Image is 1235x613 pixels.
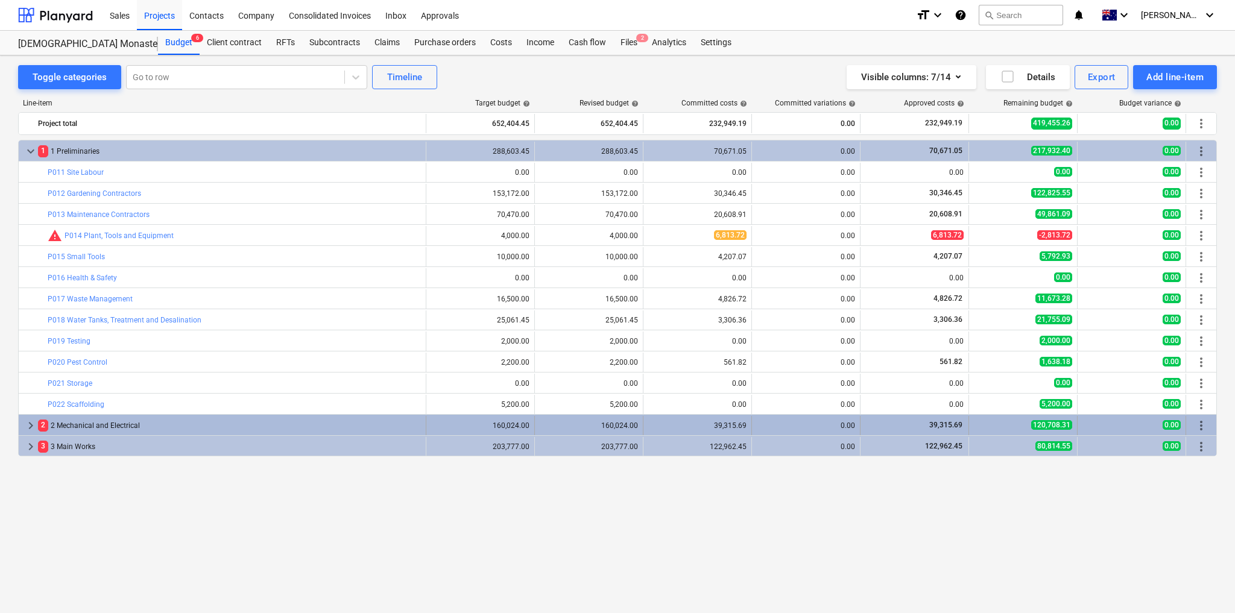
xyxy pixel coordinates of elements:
div: RFTs [269,31,302,55]
div: 160,024.00 [431,421,529,430]
div: 122,962.45 [648,442,747,451]
span: 39,315.69 [928,421,964,429]
span: 2,000.00 [1040,336,1072,345]
a: P016 Health & Safety [48,274,117,282]
span: 561.82 [938,357,964,366]
span: 2 [636,34,648,42]
div: 70,671.05 [648,147,747,156]
span: 0.00 [1054,167,1072,177]
button: Export [1075,65,1129,89]
div: 70,470.00 [540,210,638,219]
div: Approved costs [904,99,964,107]
span: 49,861.09 [1035,209,1072,219]
div: 561.82 [648,358,747,366]
div: 1 Preliminaries [38,142,421,161]
div: Committed costs [681,99,747,107]
div: 10,000.00 [431,253,529,261]
span: More actions [1194,165,1208,180]
div: 153,172.00 [431,189,529,198]
a: Income [519,31,561,55]
span: 0.00 [1163,118,1181,129]
i: keyboard_arrow_down [1202,8,1217,22]
span: More actions [1194,228,1208,243]
span: 0.00 [1163,294,1181,303]
span: Committed costs exceed revised budget [48,228,62,243]
div: 0.00 [757,442,855,451]
span: 0.00 [1163,399,1181,409]
div: Client contract [200,31,269,55]
a: P019 Testing [48,337,90,345]
div: 4,000.00 [431,231,529,240]
div: Export [1088,69,1116,85]
div: 0.00 [648,274,747,282]
a: Costs [483,31,519,55]
div: 25,061.45 [431,316,529,324]
div: 203,777.00 [431,442,529,451]
span: help [955,100,964,107]
span: 120,708.31 [1031,420,1072,430]
a: Analytics [645,31,693,55]
span: 3 [38,441,48,452]
span: 5,200.00 [1040,399,1072,409]
div: 5,200.00 [431,400,529,409]
a: Budget6 [158,31,200,55]
span: More actions [1194,186,1208,201]
div: 39,315.69 [648,421,747,430]
button: Details [986,65,1070,89]
div: 0.00 [865,379,964,388]
div: 0.00 [757,168,855,177]
a: Subcontracts [302,31,367,55]
i: format_size [916,8,930,22]
div: 4,000.00 [540,231,638,240]
span: 232,949.19 [924,118,964,128]
span: More actions [1194,439,1208,454]
div: 0.00 [757,231,855,240]
div: 0.00 [757,210,855,219]
div: 10,000.00 [540,253,638,261]
span: 122,825.55 [1031,188,1072,198]
a: Purchase orders [407,31,483,55]
span: 0.00 [1054,378,1072,388]
div: 153,172.00 [540,189,638,198]
div: 652,404.45 [540,114,638,133]
div: 0.00 [431,379,529,388]
span: 0.00 [1163,272,1181,282]
div: Add line-item [1146,69,1204,85]
div: 0.00 [540,274,638,282]
div: 4,207.07 [648,253,747,261]
div: [DEMOGRAPHIC_DATA] Monastery [18,38,144,51]
span: keyboard_arrow_right [24,418,38,433]
span: 1,638.18 [1040,357,1072,366]
div: 3,306.36 [648,316,747,324]
a: Files2 [613,31,645,55]
div: 0.00 [757,400,855,409]
span: 30,346.45 [928,189,964,197]
div: Project total [38,114,421,133]
span: 122,962.45 [924,442,964,450]
div: Remaining budget [1003,99,1073,107]
span: More actions [1194,313,1208,327]
div: Cash flow [561,31,613,55]
i: keyboard_arrow_down [930,8,945,22]
div: 3 Main Works [38,437,421,456]
div: Files [613,31,645,55]
div: 2,200.00 [540,358,638,366]
div: 70,470.00 [431,210,529,219]
span: 21,755.09 [1035,315,1072,324]
div: 0.00 [648,168,747,177]
div: 0.00 [865,337,964,345]
div: Settings [693,31,739,55]
div: 0.00 [648,379,747,388]
span: help [846,100,856,107]
div: 160,024.00 [540,421,638,430]
span: 4,207.07 [932,252,964,260]
div: 0.00 [431,168,529,177]
span: More actions [1194,292,1208,306]
div: 30,346.45 [648,189,747,198]
i: keyboard_arrow_down [1117,8,1131,22]
span: 419,455.26 [1031,118,1072,129]
div: 2,200.00 [431,358,529,366]
i: notifications [1073,8,1085,22]
span: 70,671.05 [928,146,964,155]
